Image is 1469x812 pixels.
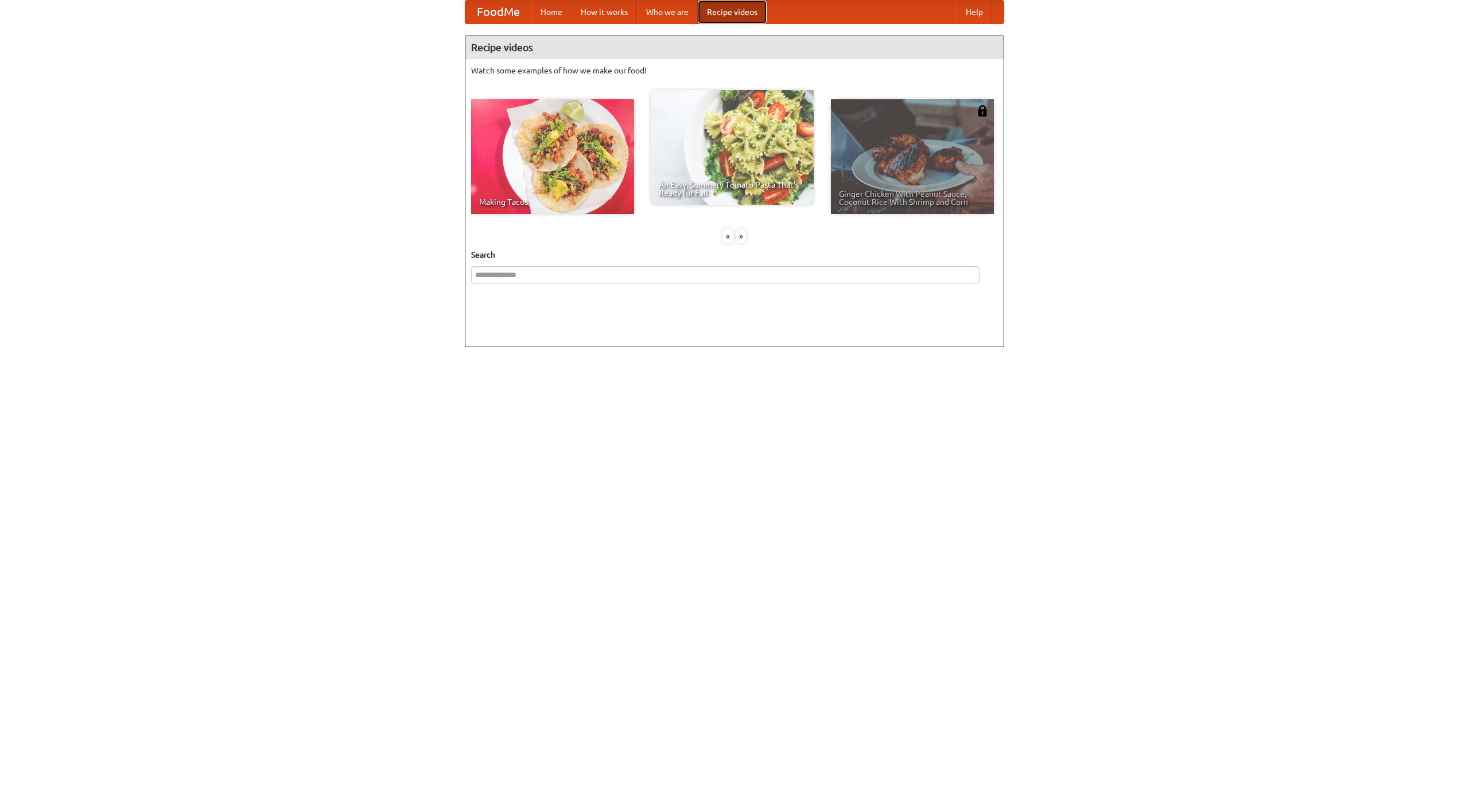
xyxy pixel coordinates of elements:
a: Making Tacos [471,99,634,214]
a: FoodMe [465,1,531,24]
a: How it works [572,1,637,24]
a: An Easy, Summery Tomato Pasta That's Ready for Fall [651,90,814,205]
img: 483408.png [977,105,988,116]
h5: Search [471,249,998,261]
div: » [736,229,747,243]
div: « [722,229,733,243]
a: Help [957,1,992,24]
p: Watch some examples of how we make our food! [471,65,998,76]
span: An Easy, Summery Tomato Pasta That's Ready for Fall [659,181,806,197]
span: Making Tacos [479,198,626,206]
h4: Recipe videos [465,36,1004,59]
a: Recipe videos [698,1,767,24]
a: Home [531,1,572,24]
a: Who we are [637,1,698,24]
